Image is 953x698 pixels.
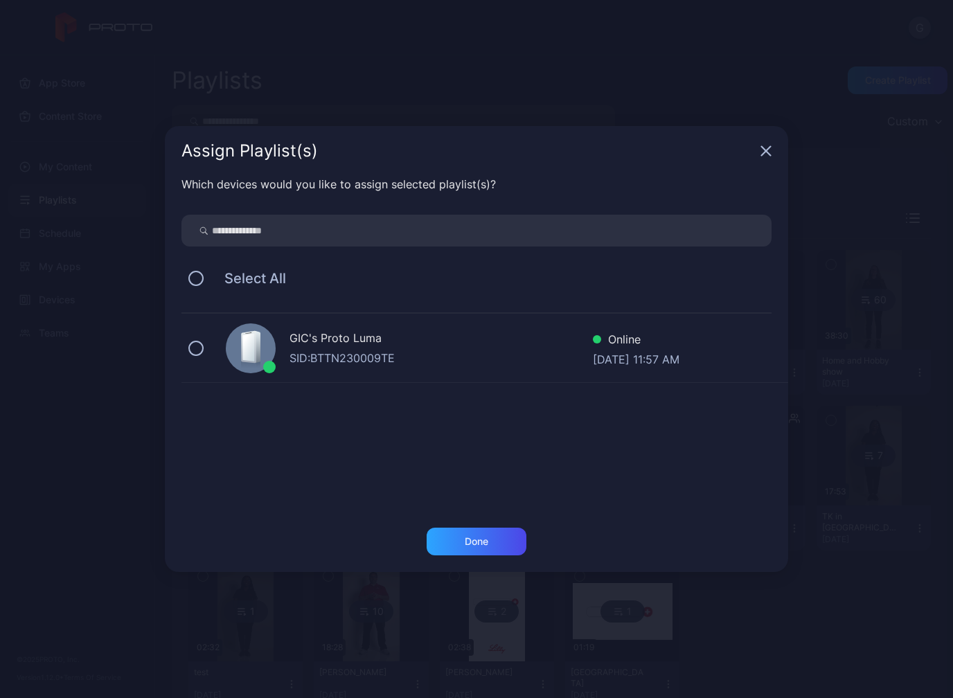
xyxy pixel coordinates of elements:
[593,331,679,351] div: Online
[211,270,286,287] span: Select All
[181,143,755,159] div: Assign Playlist(s)
[427,528,526,555] button: Done
[290,330,593,350] div: GIC's Proto Luma
[181,176,772,193] div: Which devices would you like to assign selected playlist(s)?
[593,351,679,365] div: [DATE] 11:57 AM
[290,350,593,366] div: SID: BTTN230009TE
[465,536,488,547] div: Done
